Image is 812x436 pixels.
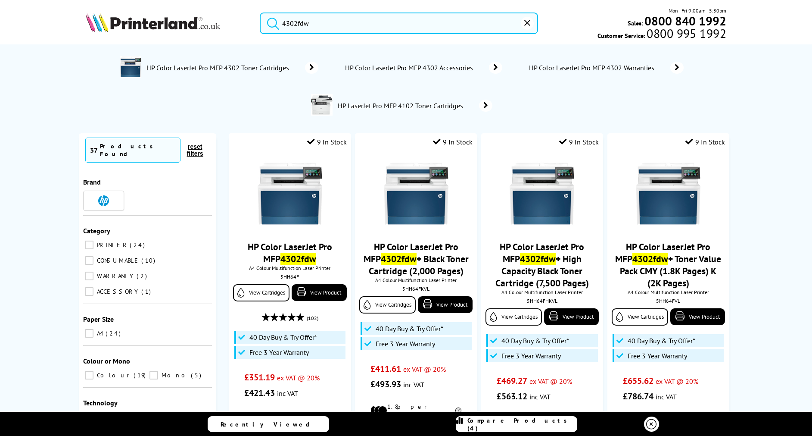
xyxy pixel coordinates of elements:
img: 4RA83F-deptimage.jpg [120,56,141,78]
span: A4 Colour Multifunction Laser Printer [359,277,473,283]
span: inc VAT [403,380,424,389]
span: ex VAT @ 20% [277,373,320,382]
input: ACCESSORY 1 [85,287,93,296]
b: 0800 840 1992 [644,13,726,29]
span: Recently Viewed [221,420,318,428]
span: ex VAT @ 20% [656,377,698,386]
input: Colour 19 [85,371,93,380]
div: 9 In Stock [433,138,473,146]
span: 1 [141,288,153,295]
img: HP-4302fdw-Front-Main-Small.jpg [636,161,700,226]
a: 0800 840 1992 [643,17,726,25]
div: 5HH64FVL [614,298,723,304]
span: Technology [83,398,118,407]
span: Free 3 Year Warranty [628,351,687,360]
span: £351.19 [244,372,275,383]
span: £786.74 [623,391,653,402]
span: 19 [134,371,148,379]
span: £421.43 [244,387,275,398]
a: Compare Products (4) [456,416,577,432]
img: HP [98,195,109,206]
span: 24 [130,241,147,249]
div: 9 In Stock [307,138,347,146]
a: Recently Viewed [208,416,329,432]
span: A4 Colour Multifunction Laser Printer [612,289,725,295]
span: 40 Day Buy & Try Offer* [249,333,317,342]
div: 9 In Stock [559,138,599,146]
img: HP-4302fdw-Front-Main-Small.jpg [510,161,574,226]
span: (102) [307,310,318,326]
a: HP Color LaserJet Pro MFP 4302 Toner Cartridges [146,56,318,79]
span: Free 3 Year Warranty [376,339,435,348]
img: HP-4302fdw-Front-Main-Small.jpg [258,161,322,226]
mark: 4302fdw [520,253,556,265]
a: View Cartridges [485,308,542,326]
a: View Product [292,284,346,301]
span: 10 [141,257,157,264]
span: 40 Day Buy & Try Offer* [376,324,443,333]
input: Mono 5 [149,371,158,380]
span: 24 [106,329,123,337]
img: Printerland Logo [86,13,220,32]
span: ACCESSORY [95,288,140,295]
span: HP Color LaserJet Pro MFP 4302 Accessories [344,63,476,72]
input: PRINTER 24 [85,241,93,249]
span: Compare Products (4) [467,417,577,432]
span: £469.27 [497,375,527,386]
a: View Product [670,308,725,325]
span: £655.62 [623,375,653,386]
span: CONSUMABLE [95,257,140,264]
span: ex VAT @ 20% [529,377,572,386]
span: PRINTER [95,241,129,249]
a: View Cartridges [612,308,668,326]
div: Products Found [100,142,176,158]
span: inc VAT [277,389,298,398]
span: inc VAT [656,392,677,401]
li: 1.8p per mono page [244,411,335,427]
span: 5 [191,371,203,379]
span: A4 Colour Multifunction Laser Printer [485,289,599,295]
a: HP Color LaserJet Pro MFP4302fdw [248,241,332,265]
span: 40 Day Buy & Try Offer* [628,336,695,345]
div: 5HH64FHKVL [488,298,597,304]
input: A4 24 [85,329,93,338]
span: Paper Size [83,315,114,323]
a: HP Color LaserJet Pro MFP4302fdw+ Black Toner Cartridge (2,000 Pages) [364,241,469,277]
span: A4 Colour Multifunction Laser Printer [233,265,346,271]
span: HP LaserJet Pro MFP 4102 Toner Cartridges [337,101,466,110]
span: 37 [90,146,98,154]
span: WARRANTY [95,272,136,280]
a: Printerland Logo [86,13,249,34]
a: View Cartridges [359,296,416,314]
span: £493.93 [370,379,401,390]
a: HP LaserJet Pro MFP 4102 Toner Cartridges [337,94,492,117]
span: £563.12 [497,391,527,402]
a: HP Color LaserJet Pro MFP4302fdw+ Toner Value Pack CMY (1.8K Pages) K (2K Pages) [615,241,721,289]
span: ex VAT @ 20% [403,365,446,373]
input: Search product or brand [260,13,538,34]
a: View Cartridges [233,284,289,301]
mark: 4302fdw [632,253,668,265]
mark: 4302fdw [381,253,417,265]
span: Sales: [628,19,643,27]
span: 2 [137,272,149,280]
span: £411.61 [370,363,401,374]
li: 1.8p per mono page [370,403,461,418]
span: Mono [159,371,190,379]
span: 0800 995 1992 [645,29,726,38]
span: HP Color LaserJet Pro MFP 4302 Warranties [528,63,657,72]
a: View Product [544,308,599,325]
div: 5HH64F [235,273,344,280]
span: Category [83,226,110,235]
span: A4 [95,329,105,337]
a: HP Color LaserJet Pro MFP 4302 Accessories [344,62,502,74]
img: HP-4302fdw-Front-Main-Small.jpg [384,161,448,226]
mark: 4302fdw [280,253,316,265]
span: 40 Day Buy & Try Offer* [501,336,569,345]
input: CONSUMABLE 10 [85,256,93,265]
img: HP-LJPMFP4102-DeptImage.jpg [311,94,333,116]
button: reset filters [180,143,210,157]
div: 9 In Stock [685,138,725,146]
span: Free 3 Year Warranty [501,351,561,360]
a: View Product [418,296,473,313]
